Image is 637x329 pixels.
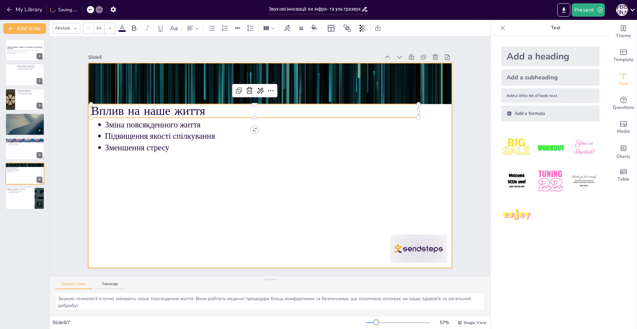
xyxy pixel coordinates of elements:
[9,192,33,194] p: Підвищення якості життя
[36,152,42,158] div: 5
[7,52,42,54] p: Generated with [URL]
[9,143,42,144] p: Забезпечення безпеки
[5,4,45,15] button: My Library
[616,3,628,17] button: М [PERSON_NAME]
[55,292,485,310] textarea: Звукові технології істотно змінюють наше повсякденне життя. Вони роблять медичні процедури більш ...
[269,4,361,14] input: Insert title
[501,132,532,163] img: 1.jpeg
[19,67,42,69] p: Інфразвук використовується в сейсмології
[50,7,78,13] div: Saving......
[36,103,42,109] div: 3
[7,169,41,170] p: Зміна повсякденного життя
[5,187,44,209] div: 7
[5,113,44,135] div: 4
[19,94,42,95] p: Охорона навколишнього середовища
[52,319,366,326] div: Slide 6 / 7
[9,144,42,145] p: Підвищення ефективності
[19,66,42,68] p: Інфразвук та ультразвук мають різні частоти
[436,319,452,326] div: 57 %
[36,177,42,183] div: 6
[7,171,41,172] p: Зменшення стресу
[9,117,42,118] p: Очищення деталей в промисловості
[6,167,41,169] p: Вплив на наше життя
[5,163,44,185] div: 6
[569,166,600,197] img: 6.jpeg
[36,127,42,133] div: 4
[613,104,634,111] span: Questions
[569,132,600,163] img: 3.jpeg
[36,202,42,207] div: 7
[95,282,125,289] button: Transcript
[501,200,532,230] img: 7.jpeg
[501,46,600,66] div: Add a heading
[5,64,44,86] div: 2
[17,90,42,92] p: Застосування інфразвуку
[7,114,42,116] p: Застосування ультразвуку
[19,69,42,70] p: Ультразвук має медичні застосування
[7,139,42,141] p: Переваги використання звуків
[309,25,319,32] div: Background color
[53,24,71,33] div: Akatab
[9,116,42,117] p: Ультразвук у медицині
[298,23,305,34] div: Border settings
[617,128,630,135] span: Media
[9,141,42,143] p: Покращення точності вимірювань
[261,23,276,34] div: Column Count
[610,139,637,163] div: Add charts and graphs
[616,153,630,160] span: Charts
[535,132,566,163] img: 2.jpeg
[7,170,41,171] p: Підвищення якості спілкування
[5,39,44,61] div: 1
[9,118,42,120] p: Звукові ефекти в технології
[7,188,33,190] p: Майбутнє звукових технологій
[616,4,628,16] div: М [PERSON_NAME]
[463,320,486,325] span: Single View
[501,166,532,197] img: 4.jpeg
[610,116,637,139] div: Add images, graphics, shapes or video
[501,106,600,122] div: Add a formula
[282,23,292,34] div: Text effects
[508,20,603,36] p: Text
[501,88,600,103] div: Add a little bit of body text
[326,23,336,34] div: Layout
[19,92,42,94] p: Моніторинг природних катастроф
[501,69,600,86] div: Add a subheading
[9,190,33,191] p: Нові застосування звуків
[36,53,42,59] div: 1
[19,91,42,92] p: Інфразвук виявляє землетруси
[5,138,44,160] div: 5
[7,50,42,52] p: У цьому проекті ми розглянемо, як інфра- та ультразвук використовуються в різних технологіях, їх ...
[617,176,629,183] span: Table
[5,89,44,111] div: 3
[343,24,351,32] span: Position
[572,3,605,17] button: Present
[610,20,637,44] div: Change the overall theme
[17,65,42,67] p: Що таке інфра- та ультразвук?
[36,78,42,84] div: 2
[610,163,637,187] div: Add a table
[610,92,637,116] div: Get real-time input from your audience
[619,80,628,87] span: Text
[610,68,637,92] div: Add text boxes
[3,23,46,34] button: Add slide
[7,46,42,50] strong: Звукові інновації: як інфра- та ультразвук вдосконалюють технології
[610,44,637,68] div: Add ready made slides
[616,32,631,40] span: Theme
[535,166,566,197] img: 5.jpeg
[613,56,634,63] span: Template
[557,3,570,17] button: Export to PowerPoint
[9,191,33,192] p: Вплив на навколишнє середовище
[55,282,93,289] button: Speaker Notes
